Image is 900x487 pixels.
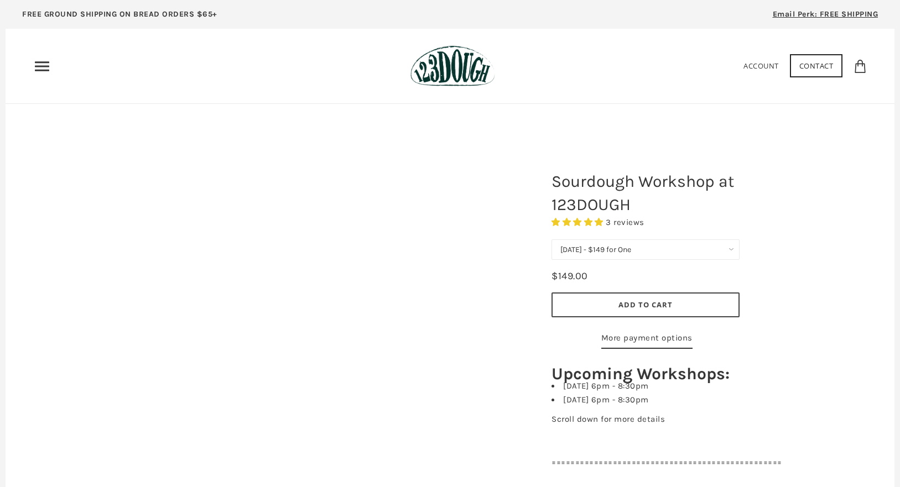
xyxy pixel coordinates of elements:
li: [DATE] 6pm - 8:30pm [552,382,740,390]
p: FREE GROUND SHIPPING ON BREAD ORDERS $65+ [22,8,217,20]
a: More payment options [601,331,693,349]
a: Account [743,61,779,71]
span: 5.00 stars [552,217,606,227]
a: Contact [790,54,843,77]
a: FREE GROUND SHIPPING ON BREAD ORDERS $65+ [6,6,234,29]
p: Scroll down for more details [552,412,740,426]
img: 123Dough Bakery [410,45,495,87]
span: Email Perk: FREE SHIPPING [773,9,878,19]
button: Add to Cart [552,292,740,317]
div: $149.00 [552,268,588,284]
p: ================================================= [552,455,740,469]
h1: Sourdough Workshop at 123DOUGH [543,164,748,222]
span: 3 reviews [606,217,644,227]
strong: Upcoming Workshops: [552,364,730,384]
nav: Primary [33,57,51,75]
a: Email Perk: FREE SHIPPING [756,6,895,29]
li: [DATE] 6pm - 8:30pm [552,396,740,404]
span: Add to Cart [618,300,673,310]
